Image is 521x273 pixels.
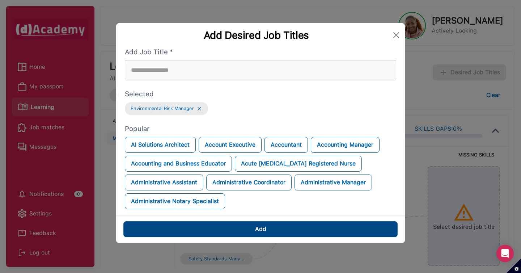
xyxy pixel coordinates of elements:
button: Account Executive [199,137,262,153]
button: Accounting Manager [311,137,380,153]
button: Add [123,221,398,237]
label: Popular [125,124,396,134]
button: Administrative Coordinator [206,175,292,190]
button: Set cookie preferences [507,259,521,273]
button: AI Solutions Architect [125,137,196,153]
button: Administrative Notary Specialist [125,193,225,209]
button: Close [390,29,402,41]
label: Selected [125,89,396,99]
div: Add Desired Job Titles [122,29,390,41]
label: Add Job Title * [125,47,396,57]
button: Accountant [264,137,308,153]
button: Administrative Assistant [125,175,203,190]
img: ... [196,106,202,112]
div: Add [255,224,266,234]
button: Administrative Manager [295,175,372,190]
button: Accounting and Business Educator [125,156,232,172]
button: Environmental Risk Manager... [125,102,208,115]
button: Acute [MEDICAL_DATA] Registered Nurse [235,156,362,172]
div: Open Intercom Messenger [496,245,514,262]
